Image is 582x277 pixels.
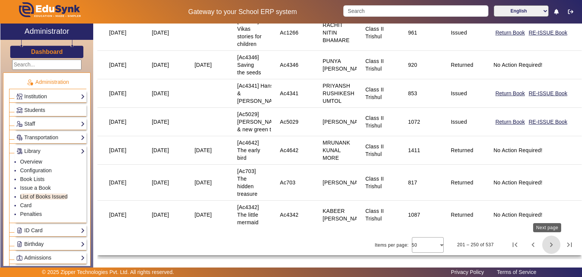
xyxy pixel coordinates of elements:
div: [Ac4346] Saving the seeds [237,54,263,76]
div: Ac4342 [280,211,299,219]
div: Ac1266 [280,29,299,36]
div: [DATE] [194,146,212,154]
div: [DATE] [109,211,127,219]
div: 961 [408,29,417,36]
input: Search [343,5,488,17]
button: RE-ISSUE Book [528,117,568,127]
div: Returned [451,146,474,154]
div: [DATE] [152,211,169,219]
div: [PERSON_NAME] [323,179,368,186]
div: [DATE] [152,61,169,69]
div: Items per page: [375,241,408,249]
div: [Ac4642] The early bird [237,139,263,162]
div: Ac4642 [280,146,299,154]
div: Class II Trishul [365,143,391,158]
div: [DATE] [152,179,169,186]
div: 920 [408,61,417,69]
div: [DATE] [109,61,127,69]
span: Students [24,107,45,113]
a: Issue a Book [20,185,51,191]
div: PUNYA [PERSON_NAME] [323,57,368,72]
div: Class II Trishul [365,114,391,129]
a: Administrator [0,24,93,40]
span: No Action Required! [493,62,542,68]
div: [Ac1266] Vikas stories for children [237,17,263,48]
span: No Action Required! [493,147,542,153]
div: 817 [408,179,417,186]
a: Terms of Service [493,267,540,277]
div: [Ac5029] [PERSON_NAME] & new green thing [237,110,282,133]
div: [DATE] [152,118,169,126]
span: No Action Required! [493,179,542,186]
div: Returned [451,179,474,186]
div: [DATE] [109,179,127,186]
a: Penalties [20,211,42,217]
div: 1072 [408,118,420,126]
div: 201 – 250 of 537 [457,241,494,249]
div: [DATE] [152,90,169,97]
div: Ac4341 [280,90,299,97]
h2: Administrator [25,27,69,36]
button: Previous page [524,236,542,254]
div: [DATE] [109,146,127,154]
button: RE-ISSUE Book [528,89,568,98]
div: Class II Trishul [365,175,391,190]
div: Class II Trishul [365,57,391,72]
div: 1087 [408,211,420,219]
div: Ac5029 [280,118,299,126]
div: PRIYANSH RUSHIKESH UMTOL [323,82,355,105]
p: Administration [9,78,86,86]
div: Next page [533,223,561,232]
input: Search... [12,60,81,70]
a: Dashboard [31,48,63,56]
div: [DATE] [109,29,127,36]
button: Return Book [494,89,526,98]
div: Ac703 [280,179,296,186]
div: Returned [451,61,474,69]
a: Card [20,202,31,208]
div: [DATE] [194,179,212,186]
a: Students [16,106,85,115]
a: Book Lists [20,176,45,182]
div: Class II Trishul [365,86,391,101]
button: First page [506,236,524,254]
div: [DATE] [194,211,212,219]
div: [PERSON_NAME] [323,118,368,126]
div: [DATE] [109,90,127,97]
div: Returned [451,211,474,219]
div: [Ac4341] Hansel & [PERSON_NAME] [237,82,282,105]
div: Ac4346 [280,61,299,69]
img: Administration.png [27,79,33,86]
div: [DATE] [152,146,169,154]
button: Return Book [494,117,526,127]
button: Last page [560,236,579,254]
h5: Gateway to your School ERP system [150,8,335,16]
div: Issued [451,29,467,36]
div: Class II Trishul [365,207,391,222]
a: Configuration [20,167,52,173]
a: List of Books Issued [20,194,67,200]
div: [Ac703] The hidden treasure [237,167,263,198]
a: Privacy Policy [447,267,488,277]
span: No Action Required! [493,212,542,218]
div: Issued [451,90,467,97]
div: 1411 [408,146,420,154]
button: Next page [542,236,560,254]
div: [Ac4342] The little mermaid [237,203,263,226]
img: Students.png [17,107,22,113]
a: Overview [20,159,42,165]
div: Issued [451,118,467,126]
div: RACHIT NITIN BHAMARE [323,21,350,44]
p: © 2025 Zipper Technologies Pvt. Ltd. All rights reserved. [42,268,174,276]
button: Return Book [494,28,526,38]
div: 853 [408,90,417,97]
div: Class II Trishul [365,25,391,40]
div: [DATE] [194,61,212,69]
button: RE-ISSUE Book [528,28,568,38]
div: MRUNANK KUNAL MORE [323,139,350,162]
div: KABEER [PERSON_NAME] [323,207,368,222]
div: [DATE] [109,118,127,126]
div: [DATE] [152,29,169,36]
h3: Dashboard [31,48,63,55]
